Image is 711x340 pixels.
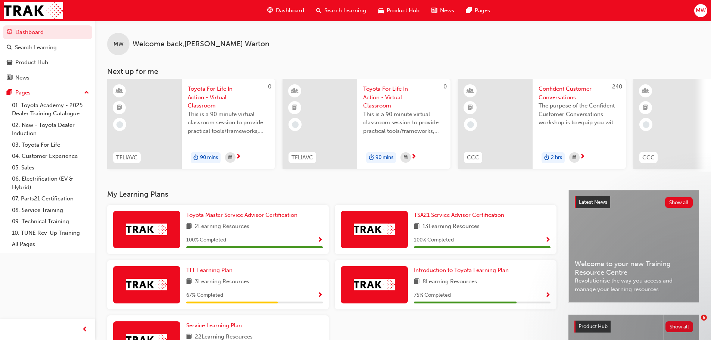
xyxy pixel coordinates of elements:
a: Product Hub [3,56,92,69]
span: 2 hrs [551,153,562,162]
button: Show all [665,197,693,208]
a: Product HubShow all [574,321,693,333]
span: booktick-icon [643,103,648,113]
span: pages-icon [466,6,472,15]
span: learningRecordVerb_NONE-icon [643,121,649,128]
span: news-icon [7,75,12,81]
span: Toyota For Life In Action - Virtual Classroom [188,85,269,110]
div: Pages [15,88,31,97]
span: Show Progress [317,292,323,299]
span: news-icon [431,6,437,15]
span: 6 [701,315,707,321]
span: Toyota For Life In Action - Virtual Classroom [363,85,445,110]
button: Show Progress [545,235,551,245]
a: 240CCCConfident Customer ConversationsThe purpose of the Confident Customer Conversations worksho... [458,79,626,169]
span: MW [113,40,124,49]
span: book-icon [414,277,420,287]
span: guage-icon [267,6,273,15]
div: Product Hub [15,58,48,67]
a: guage-iconDashboard [261,3,310,18]
h3: Next up for me [95,67,711,76]
span: learningResourceType_INSTRUCTOR_LED-icon [292,86,297,96]
span: 100 % Completed [414,236,454,244]
span: 3 Learning Resources [195,277,249,287]
a: car-iconProduct Hub [372,3,425,18]
span: calendar-icon [228,153,232,162]
span: 0 [443,83,447,90]
span: Show Progress [317,237,323,244]
span: News [440,6,454,15]
span: car-icon [7,59,12,66]
span: TSA21 Service Advisor Certification [414,212,504,218]
a: search-iconSearch Learning [310,3,372,18]
span: learningRecordVerb_NONE-icon [292,121,299,128]
span: TFLIAVC [291,153,313,162]
span: search-icon [316,6,321,15]
a: 07. Parts21 Certification [9,193,92,205]
span: booktick-icon [468,103,473,113]
button: MW [694,4,707,17]
img: Trak [126,279,167,290]
span: MW [696,6,706,15]
a: All Pages [9,238,92,250]
a: 0TFLIAVCToyota For Life In Action - Virtual ClassroomThis is a 90 minute virtual classroom sessio... [283,79,450,169]
span: book-icon [186,277,192,287]
span: Show Progress [545,237,551,244]
span: learningResourceType_INSTRUCTOR_LED-icon [468,86,473,96]
span: Toyota Master Service Advisor Certification [186,212,297,218]
span: duration-icon [544,153,549,163]
span: Product Hub [579,323,608,330]
a: news-iconNews [425,3,460,18]
span: duration-icon [369,153,374,163]
span: 2 Learning Resources [195,222,249,231]
a: 09. Technical Training [9,216,92,227]
span: pages-icon [7,90,12,96]
img: Trak [354,224,395,235]
span: 90 mins [375,153,393,162]
span: 100 % Completed [186,236,226,244]
img: Trak [354,279,395,290]
a: 02. New - Toyota Dealer Induction [9,119,92,139]
span: prev-icon [82,325,88,334]
button: Show Progress [317,291,323,300]
span: learningRecordVerb_NONE-icon [467,121,474,128]
img: Trak [126,224,167,235]
button: Show all [665,321,693,332]
a: News [3,71,92,85]
span: search-icon [7,44,12,51]
h3: My Learning Plans [107,190,556,199]
iframe: Intercom live chat [686,315,704,333]
a: Latest NewsShow all [575,196,693,208]
a: 10. TUNE Rev-Up Training [9,227,92,239]
button: DashboardSearch LearningProduct HubNews [3,24,92,86]
a: 01. Toyota Academy - 2025 Dealer Training Catalogue [9,100,92,119]
a: Dashboard [3,25,92,39]
a: 08. Service Training [9,205,92,216]
span: next-icon [236,154,241,160]
span: Confident Customer Conversations [539,85,620,102]
a: 06. Electrification (EV & Hybrid) [9,173,92,193]
span: booktick-icon [117,103,122,113]
span: Search Learning [324,6,366,15]
a: TSA21 Service Advisor Certification [414,211,507,219]
a: Trak [4,2,63,19]
span: Welcome back , [PERSON_NAME] Warton [132,40,269,49]
span: calendar-icon [404,153,408,162]
span: next-icon [580,154,585,160]
span: Introduction to Toyota Learning Plan [414,267,509,274]
span: Pages [475,6,490,15]
span: 13 Learning Resources [422,222,480,231]
span: CCC [467,153,479,162]
a: pages-iconPages [460,3,496,18]
span: up-icon [84,88,89,98]
span: Latest News [579,199,607,205]
span: car-icon [378,6,384,15]
a: 03. Toyota For Life [9,139,92,151]
a: Latest NewsShow allWelcome to your new Training Resource CentreRevolutionise the way you access a... [568,190,699,303]
span: 90 mins [200,153,218,162]
span: Product Hub [387,6,420,15]
span: learningRecordVerb_NONE-icon [116,121,123,128]
a: Search Learning [3,41,92,54]
button: Show Progress [317,235,323,245]
span: TFL Learning Plan [186,267,233,274]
